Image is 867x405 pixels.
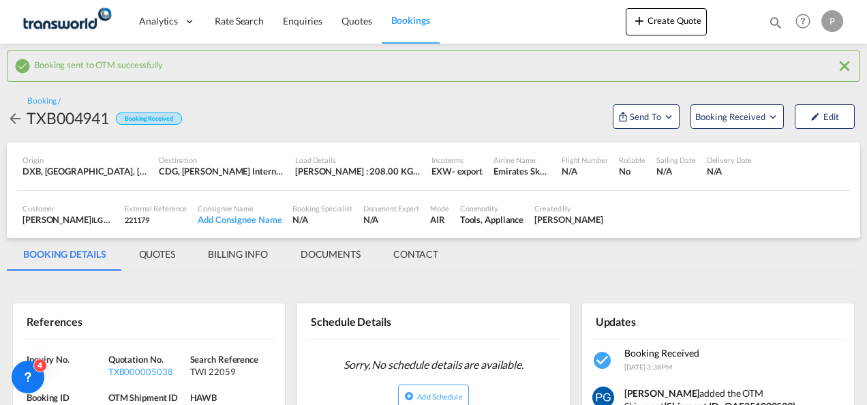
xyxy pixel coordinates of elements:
span: Booking Received [695,110,767,123]
md-icon: icon-arrow-left [7,110,23,127]
div: External Reference [125,203,187,213]
span: Rate Search [215,15,264,27]
div: CDG, Charles de Gaulle International, Paris, France, Western Europe, Europe [159,165,284,177]
div: Booking Specialist [292,203,352,213]
button: Open demo menu [613,104,680,129]
div: P [821,10,843,32]
div: Booking Received [116,112,181,125]
div: - export [452,165,483,177]
div: Add Consignee Name [198,213,282,226]
span: Quotes [341,15,371,27]
span: Search Reference [190,354,258,365]
div: TXB004941 [27,107,109,129]
md-tab-item: CONTACT [377,238,455,271]
md-tab-item: BOOKING DETAILS [7,238,123,271]
div: References [23,309,147,333]
span: Quotation No. [108,354,164,365]
div: Destination [159,155,284,165]
span: Analytics [139,14,178,28]
div: Airline Name [493,155,551,165]
span: Booking ID [27,392,70,403]
div: [PERSON_NAME] [22,213,114,226]
md-pagination-wrapper: Use the left and right arrow keys to navigate between tabs [7,238,455,271]
div: Created By [534,203,603,213]
div: Consignee Name [198,203,282,213]
div: Delivery Date [707,155,752,165]
strong: [PERSON_NAME] [624,387,700,399]
div: EXW [431,165,452,177]
md-tab-item: QUOTES [123,238,192,271]
span: Send To [628,110,663,123]
md-icon: icon-pencil [810,112,820,121]
md-icon: icon-checkbox-marked-circle [14,58,31,74]
md-tab-item: BILLING INFO [192,238,284,271]
button: icon-plus 400-fgCreate Quote [626,8,707,35]
div: Origin [22,155,148,165]
span: Booking sent to OTM successfully [34,56,163,70]
span: Help [791,10,815,33]
button: icon-pencilEdit [795,104,855,129]
div: Commodity [460,203,523,213]
div: Emirates SkyCargo [493,165,551,177]
md-icon: icon-magnify [768,15,783,30]
span: Booking Received [624,347,699,359]
span: Enquiries [283,15,322,27]
div: Incoterms [431,155,483,165]
div: Mode [430,203,449,213]
span: OTM Shipment ID [108,392,179,403]
div: icon-magnify [768,15,783,35]
span: 221179 [125,215,149,224]
div: AIR [430,213,449,226]
div: [PERSON_NAME] : 208.00 KG | Volumetric Wt : 301.00 KG | Chargeable Wt : 301.00 KG [295,165,421,177]
div: N/A [292,213,352,226]
div: N/A [562,165,608,177]
div: Flight Number [562,155,608,165]
div: Rollable [619,155,645,165]
span: Add Schedule [417,392,462,401]
div: TXB000005038 [108,365,187,378]
div: N/A [27,365,105,378]
md-tab-item: DOCUMENTS [284,238,377,271]
md-icon: icon-plus-circle [404,391,414,401]
span: HAWB [190,392,217,403]
div: Updates [592,309,716,333]
div: N/A [363,213,420,226]
div: DXB, Dubai International, Dubai, United Arab Emirates, Middle East, Middle East [22,165,148,177]
md-icon: icon-close [836,58,853,74]
img: f753ae806dec11f0841701cdfdf085c0.png [20,6,112,37]
div: TWI 22059 [190,365,269,378]
div: Sailing Date [656,155,696,165]
div: Pradhesh Gautham [534,213,603,226]
button: Open demo menu [690,104,784,129]
div: Customer [22,203,114,213]
span: ILG EMEA DWC LLC [91,214,157,225]
md-icon: icon-checkbox-marked-circle [592,350,614,372]
div: N/A [707,165,752,177]
div: Tools, Appliance [460,213,523,226]
span: Sorry, No schedule details are available. [338,352,529,378]
span: [DATE] 3:38 PM [624,363,673,371]
md-icon: icon-plus 400-fg [631,12,648,29]
div: Document Expert [363,203,420,213]
div: icon-arrow-left [7,107,27,129]
span: Bookings [391,14,430,26]
div: No [619,165,645,177]
div: Load Details [295,155,421,165]
div: Booking / [27,95,61,107]
div: Schedule Details [307,309,431,333]
div: N/A [656,165,696,177]
div: Help [791,10,821,34]
span: Inquiry No. [27,354,70,365]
